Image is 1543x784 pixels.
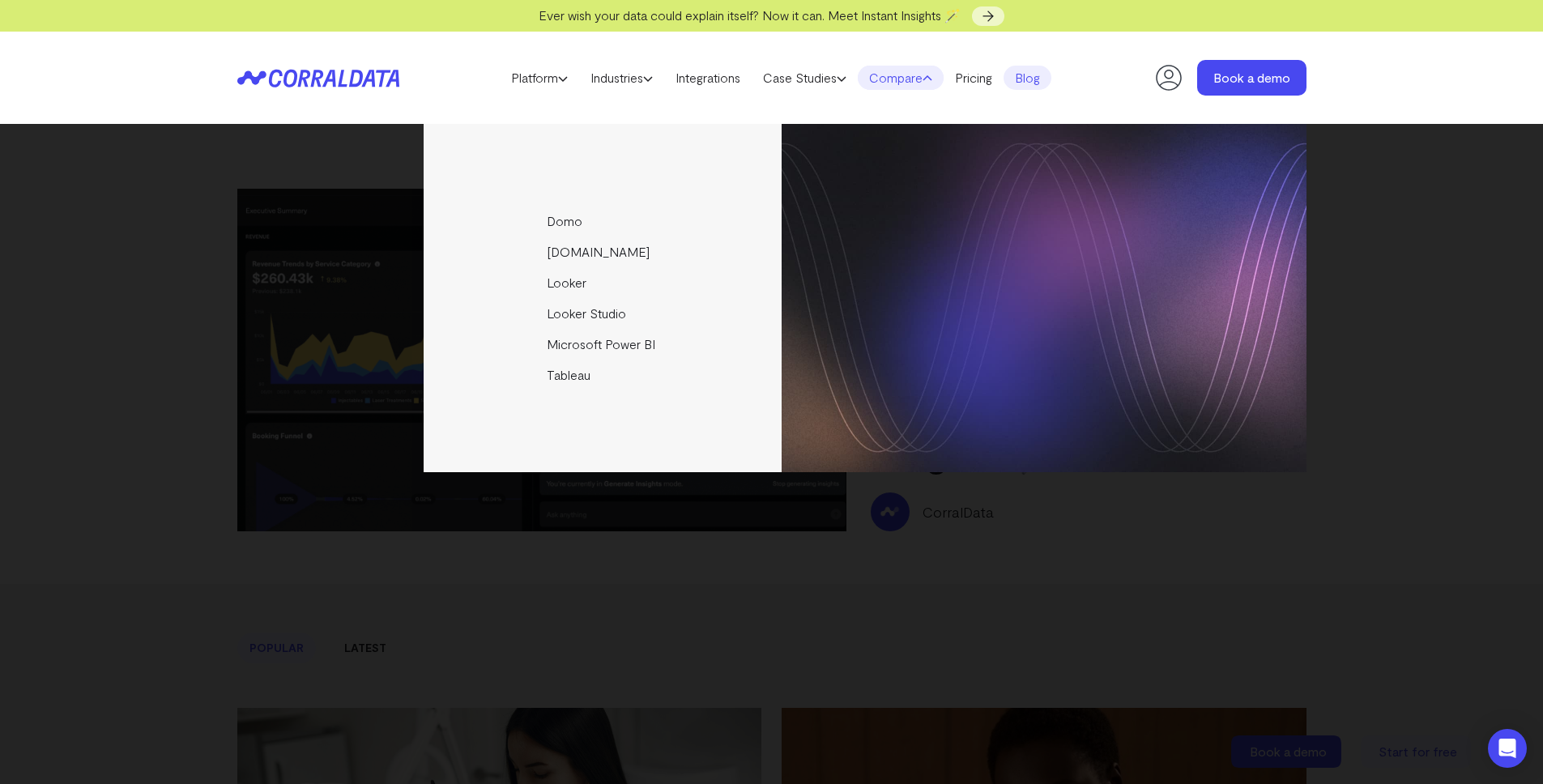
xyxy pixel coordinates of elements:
[858,66,944,90] a: Compare
[1004,66,1051,90] a: Blog
[1197,60,1306,96] a: Book a demo
[424,206,784,236] a: Domo
[579,66,664,90] a: Industries
[944,66,1004,90] a: Pricing
[500,66,579,90] a: Platform
[424,360,784,390] a: Tableau
[752,66,858,90] a: Case Studies
[1488,729,1527,768] div: Open Intercom Messenger
[424,298,784,329] a: Looker Studio
[424,329,784,360] a: Microsoft Power BI
[424,236,784,267] a: [DOMAIN_NAME]
[424,267,784,298] a: Looker
[539,7,961,23] span: Ever wish your data could explain itself? Now it can. Meet Instant Insights 🪄
[664,66,752,90] a: Integrations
